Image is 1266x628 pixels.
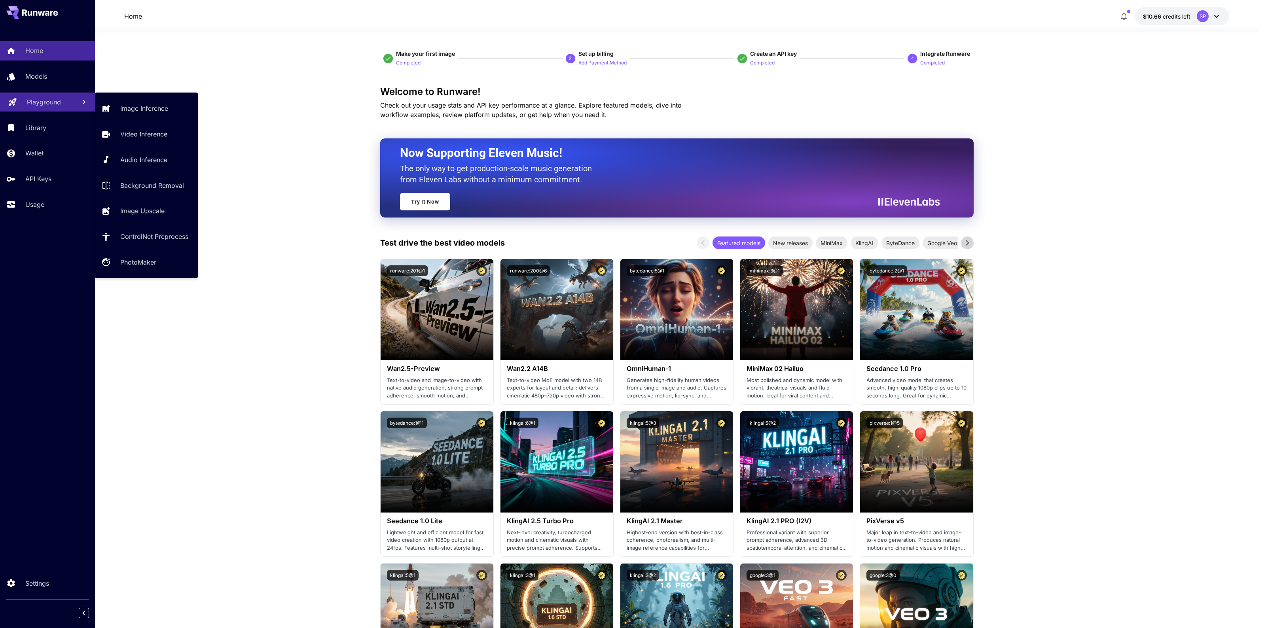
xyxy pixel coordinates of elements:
span: Create an API key [750,50,797,57]
p: Text-to-video MoE model with two 14B experts for layout and detail; delivers cinematic 480p–720p ... [507,376,607,400]
h3: Wan2.2 A14B [507,365,607,373]
h3: Seedance 1.0 Pro [866,365,967,373]
img: alt [381,411,493,513]
p: API Keys [25,174,51,183]
p: Next‑level creativity, turbocharged motion and cinematic visuals with precise prompt adherence. S... [507,529,607,552]
span: MiniMax [816,239,847,247]
p: The only way to get production-scale music generation from Eleven Labs without a minimum commitment. [400,163,598,185]
img: alt [620,411,733,513]
p: 4 [911,55,914,62]
img: alt [740,411,853,513]
button: Certified Model – Vetted for best performance and includes a commercial license. [596,570,607,581]
button: bytedance:5@1 [627,265,667,276]
a: Audio Inference [95,150,198,170]
p: PhotoMaker [120,257,156,267]
p: Generates high-fidelity human videos from a single image and audio. Captures expressive motion, l... [627,376,727,400]
p: Home [124,11,142,21]
button: bytedance:2@1 [866,265,907,276]
img: alt [740,259,853,360]
span: New releases [768,239,813,247]
div: Collapse sidebar [85,606,95,620]
h3: KlingAI 2.1 Master [627,517,727,525]
h3: KlingAI 2.1 PRO (I2V) [747,517,847,525]
h3: Welcome to Runware! [380,86,974,97]
p: Completed [750,59,775,67]
p: Highest-end version with best-in-class coherence, photorealism, and multi-image reference capabil... [627,529,727,552]
img: alt [500,259,613,360]
h3: Seedance 1.0 Lite [387,517,487,525]
p: Models [25,72,47,81]
button: minimax:3@1 [747,265,783,276]
p: Home [25,46,43,55]
span: Check out your usage stats and API key performance at a glance. Explore featured models, dive int... [380,101,682,119]
p: Usage [25,200,44,209]
button: klingai:5@2 [747,418,779,428]
p: Lightweight and efficient model for fast video creation with 1080p output at 24fps. Features mult... [387,529,487,552]
p: Audio Inference [120,155,167,165]
p: Settings [25,579,49,588]
a: Background Removal [95,176,198,195]
button: Certified Model – Vetted for best performance and includes a commercial license. [596,265,607,276]
span: ByteDance [881,239,919,247]
button: Certified Model – Vetted for best performance and includes a commercial license. [716,265,727,276]
p: Add Payment Method [578,59,627,67]
a: PhotoMaker [95,253,198,272]
p: Playground [27,97,61,107]
h3: Wan2.5-Preview [387,365,487,373]
button: Certified Model – Vetted for best performance and includes a commercial license. [716,418,727,428]
span: Make your first image [396,50,455,57]
p: 2 [569,55,572,62]
a: Image Inference [95,99,198,118]
p: Most polished and dynamic model with vibrant, theatrical visuals and fluid motion. Ideal for vira... [747,376,847,400]
img: alt [860,259,973,360]
button: Certified Model – Vetted for best performance and includes a commercial license. [716,570,727,581]
p: Text-to-video and image-to-video with native audio generation, strong prompt adherence, smooth mo... [387,376,487,400]
span: Featured models [713,239,765,247]
button: Certified Model – Vetted for best performance and includes a commercial license. [476,265,487,276]
span: $10.66 [1143,13,1163,20]
button: klingai:3@2 [627,570,659,581]
button: Certified Model – Vetted for best performance and includes a commercial license. [956,418,967,428]
p: Major leap in text-to-video and image-to-video generation. Produces natural motion and cinematic ... [866,529,967,552]
p: Background Removal [120,181,184,190]
p: Professional variant with superior prompt adherence, advanced 3D spatiotemporal attention, and ci... [747,529,847,552]
button: Certified Model – Vetted for best performance and includes a commercial license. [476,418,487,428]
button: Certified Model – Vetted for best performance and includes a commercial license. [596,418,607,428]
h3: MiniMax 02 Hailuo [747,365,847,373]
button: runware:201@1 [387,265,428,276]
p: Advanced video model that creates smooth, high-quality 1080p clips up to 10 seconds long. Great f... [866,376,967,400]
button: bytedance:1@1 [387,418,427,428]
button: $10.66182 [1135,7,1229,25]
p: Image Upscale [120,206,165,216]
p: Library [25,123,46,132]
button: Certified Model – Vetted for best performance and includes a commercial license. [836,570,847,581]
button: google:3@1 [747,570,779,581]
button: klingai:5@3 [627,418,659,428]
button: Certified Model – Vetted for best performance and includes a commercial license. [836,265,847,276]
p: Video Inference [120,129,167,139]
button: Certified Model – Vetted for best performance and includes a commercial license. [476,570,487,581]
button: klingai:6@1 [507,418,538,428]
a: Video Inference [95,125,198,144]
button: Certified Model – Vetted for best performance and includes a commercial license. [956,265,967,276]
button: klingai:3@1 [507,570,538,581]
h2: Now Supporting Eleven Music! [400,146,934,161]
h3: KlingAI 2.5 Turbo Pro [507,517,607,525]
p: Image Inference [120,104,168,113]
button: Certified Model – Vetted for best performance and includes a commercial license. [836,418,847,428]
a: Try It Now [400,193,450,210]
h3: OmniHuman‑1 [627,365,727,373]
div: $10.66182 [1143,12,1190,21]
p: Completed [920,59,945,67]
button: runware:200@6 [507,265,550,276]
a: Image Upscale [95,201,198,221]
nav: breadcrumb [124,11,142,21]
p: Completed [396,59,421,67]
span: credits left [1163,13,1190,20]
span: Set up billing [578,50,614,57]
button: Certified Model – Vetted for best performance and includes a commercial license. [956,570,967,581]
p: ControlNet Preprocess [120,232,188,241]
img: alt [860,411,973,513]
img: alt [381,259,493,360]
button: google:3@0 [866,570,900,581]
